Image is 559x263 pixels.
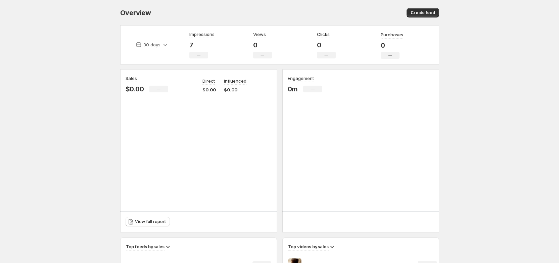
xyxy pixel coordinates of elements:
[253,31,266,38] h3: Views
[288,75,314,82] h3: Engagement
[288,243,329,250] h3: Top videos by sales
[126,217,170,226] a: View full report
[120,9,151,17] span: Overview
[224,86,246,93] p: $0.00
[411,10,435,15] span: Create feed
[317,41,336,49] p: 0
[126,75,137,82] h3: Sales
[189,41,215,49] p: 7
[381,41,403,49] p: 0
[202,86,216,93] p: $0.00
[126,243,165,250] h3: Top feeds by sales
[407,8,439,17] button: Create feed
[381,31,403,38] h3: Purchases
[224,78,246,84] p: Influenced
[253,41,272,49] p: 0
[135,219,166,224] span: View full report
[143,41,160,48] p: 30 days
[288,85,298,93] p: 0m
[317,31,330,38] h3: Clicks
[189,31,215,38] h3: Impressions
[126,85,144,93] p: $0.00
[202,78,215,84] p: Direct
